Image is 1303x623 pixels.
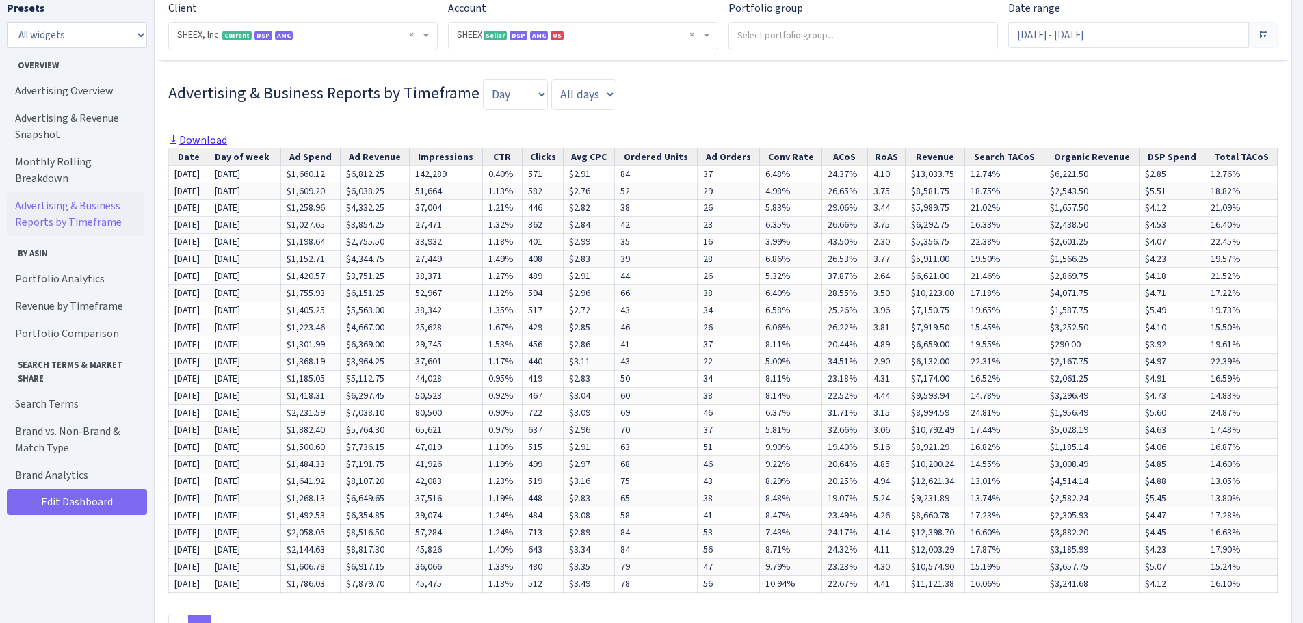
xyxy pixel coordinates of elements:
[523,388,564,405] td: 467
[1205,234,1278,251] td: 22.45%
[698,354,759,371] td: 22
[209,268,281,285] td: [DATE]
[169,388,209,405] td: [DATE]
[340,148,409,166] th: Ad Revenue
[906,388,965,405] td: $9,593.94
[698,319,759,336] td: 26
[698,336,759,354] td: 37
[409,302,482,319] td: 38,342
[564,371,615,388] td: $2.83
[1140,251,1205,268] td: $4.23
[523,165,564,183] td: 571
[169,217,209,234] td: [DATE]
[867,319,906,336] td: 3.81
[169,336,209,354] td: [DATE]
[340,183,409,200] td: $6,038.25
[698,165,759,183] td: 37
[698,285,759,302] td: 38
[409,388,482,405] td: 50,523
[965,354,1044,371] td: 22.31%
[523,148,564,166] th: Clicks
[482,371,523,388] td: 0.95%
[1140,148,1205,166] th: DSP Spend
[482,183,523,200] td: 1.13%
[169,268,209,285] td: [DATE]
[759,354,822,371] td: 5.00%
[1205,148,1278,166] th: Total TACoS
[698,268,759,285] td: 26
[281,165,340,183] td: $1,660.12
[564,183,615,200] td: $2.76
[1205,183,1278,200] td: 18.82%
[8,241,143,260] span: By ASIN
[222,31,252,40] span: Current
[1140,234,1205,251] td: $4.07
[169,285,209,302] td: [DATE]
[965,148,1044,166] th: Search TACoS
[409,148,482,166] th: Impressions
[822,371,867,388] td: 23.18%
[449,23,717,49] span: SHEEX <span class="badge badge-success">Seller</span><span class="badge badge-primary">DSP</span>...
[1044,148,1139,166] th: Organic Revenue
[8,353,143,384] span: Search Terms & Market Share
[906,302,965,319] td: $7,150.75
[340,319,409,336] td: $4,667.00
[1044,217,1139,234] td: $2,438.50
[1205,371,1278,388] td: 16.59%
[482,234,523,251] td: 1.18%
[906,217,965,234] td: $6,292.75
[523,200,564,217] td: 446
[965,200,1044,217] td: 21.02%
[564,388,615,405] td: $3.04
[168,82,479,104] span: Advertising & Business Reports by Timeframe
[759,165,822,183] td: 6.48%
[523,183,564,200] td: 582
[867,285,906,302] td: 3.50
[965,285,1044,302] td: 17.18%
[482,388,523,405] td: 0.92%
[340,251,409,268] td: $4,344.75
[169,200,209,217] td: [DATE]
[209,302,281,319] td: [DATE]
[523,319,564,336] td: 429
[698,217,759,234] td: 23
[867,234,906,251] td: 2.30
[409,165,482,183] td: 142,289
[615,336,698,354] td: 41
[409,251,482,268] td: 27,449
[965,268,1044,285] td: 21.46%
[340,388,409,405] td: $6,297.45
[209,148,281,166] th: Day of week
[281,285,340,302] td: $1,755.93
[759,319,822,336] td: 6.06%
[169,371,209,388] td: [DATE]
[209,388,281,405] td: [DATE]
[254,31,272,40] span: DSP
[698,234,759,251] td: 16
[1205,165,1278,183] td: 12.76%
[906,234,965,251] td: $5,356.75
[281,268,340,285] td: $1,420.57
[615,200,698,217] td: 38
[340,354,409,371] td: $3,964.25
[1044,354,1139,371] td: $2,167.75
[906,354,965,371] td: $6,132.00
[209,200,281,217] td: [DATE]
[564,165,615,183] td: $2.91
[965,251,1044,268] td: 19.50%
[1044,302,1139,319] td: $1,587.75
[965,388,1044,405] td: 14.78%
[281,234,340,251] td: $1,198.64
[482,165,523,183] td: 0.40%
[698,200,759,217] td: 26
[689,28,694,42] span: Remove all items
[523,336,564,354] td: 456
[169,319,209,336] td: [DATE]
[965,234,1044,251] td: 22.38%
[457,28,700,42] span: SHEEX <span class="badge badge-success">Seller</span><span class="badge badge-primary">DSP</span>...
[340,285,409,302] td: $6,151.25
[209,354,281,371] td: [DATE]
[759,217,822,234] td: 6.35%
[281,388,340,405] td: $1,418.31
[867,217,906,234] td: 3.75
